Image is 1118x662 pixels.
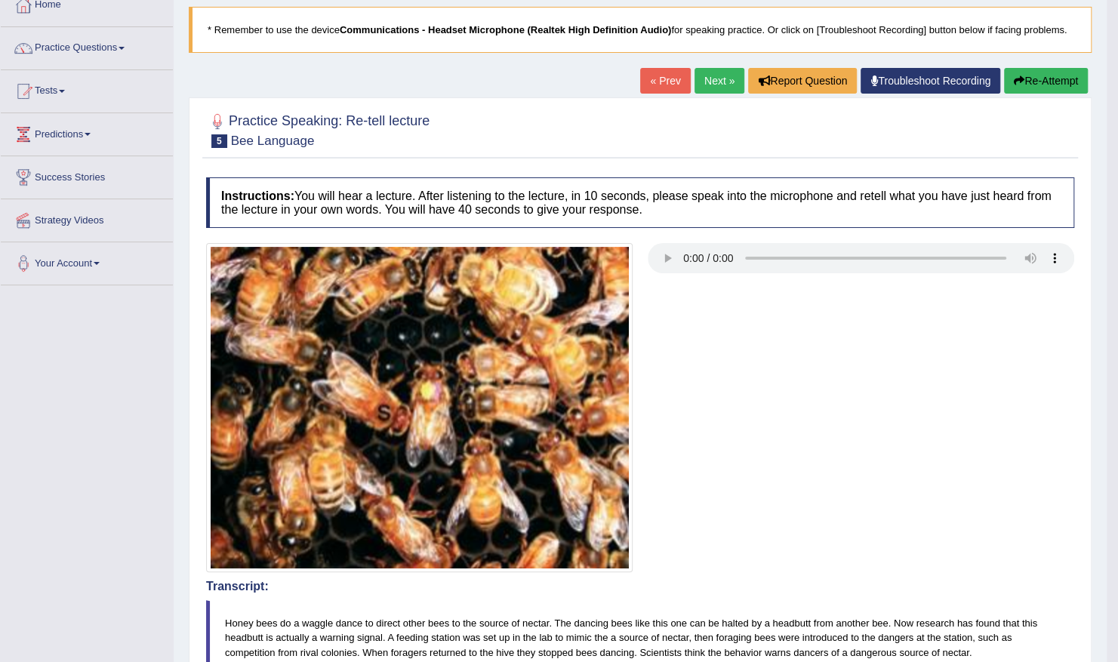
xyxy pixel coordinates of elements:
a: Tests [1,70,173,108]
h4: Transcript: [206,580,1074,593]
a: Your Account [1,242,173,280]
span: 5 [211,134,227,148]
small: Bee Language [231,134,315,148]
a: Predictions [1,113,173,151]
h4: You will hear a lecture. After listening to the lecture, in 10 seconds, please speak into the mic... [206,177,1074,228]
a: Success Stories [1,156,173,194]
a: Next » [695,68,744,94]
a: Strategy Videos [1,199,173,237]
blockquote: * Remember to use the device for speaking practice. Or click on [Troubleshoot Recording] button b... [189,7,1092,53]
button: Report Question [748,68,857,94]
b: Instructions: [221,189,294,202]
b: Communications - Headset Microphone (Realtek High Definition Audio) [340,24,671,35]
h2: Practice Speaking: Re-tell lecture [206,110,430,148]
a: Practice Questions [1,27,173,65]
button: Re-Attempt [1004,68,1088,94]
a: « Prev [640,68,690,94]
a: Troubleshoot Recording [861,68,1000,94]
